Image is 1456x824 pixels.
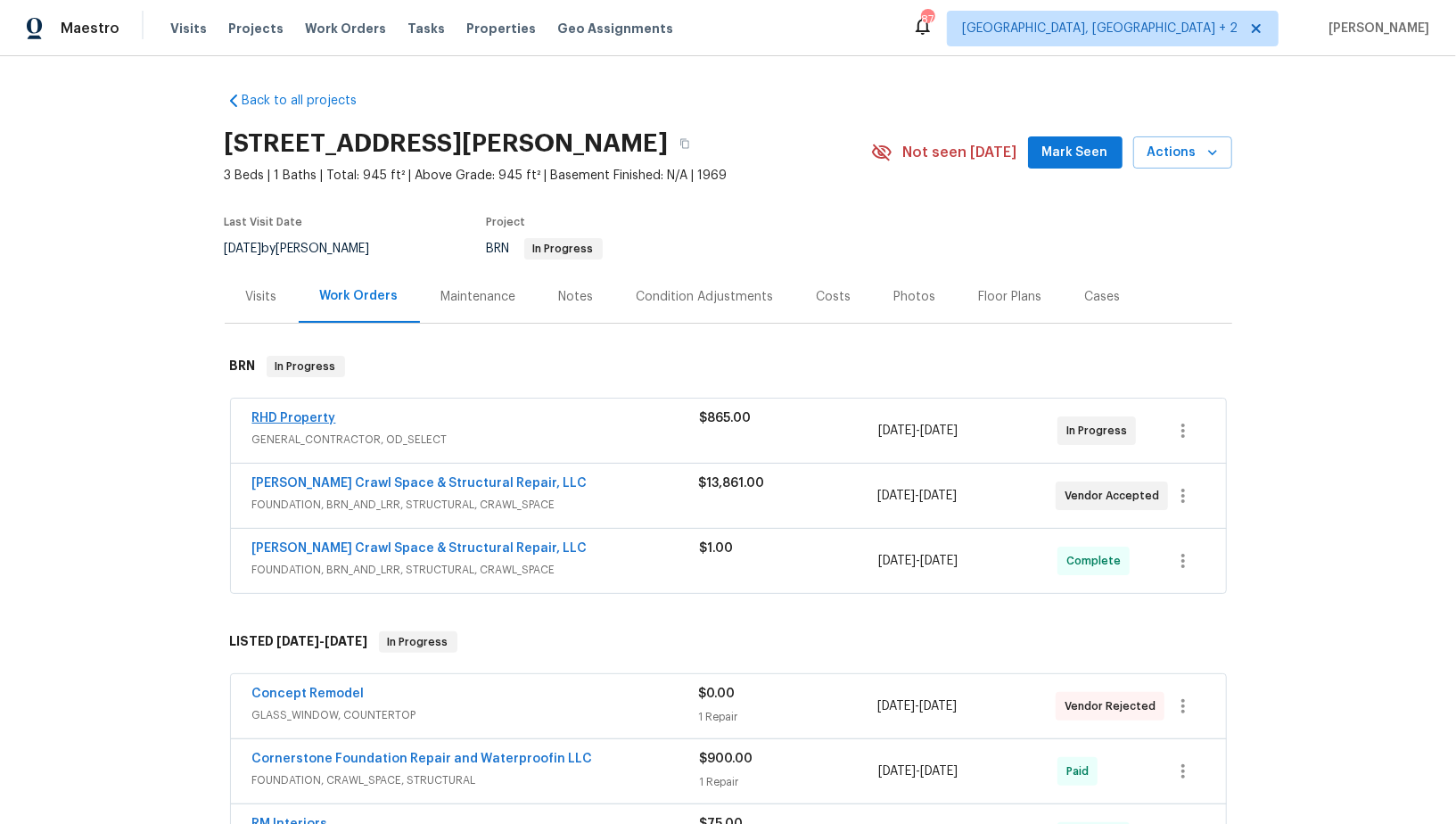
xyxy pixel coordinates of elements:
span: - [878,762,958,780]
a: Concept Remodel [252,688,365,700]
div: Costs [817,288,851,306]
span: - [878,552,958,570]
span: - [277,635,368,647]
span: Vendor Rejected [1065,697,1163,715]
span: [DATE] [878,765,916,778]
div: Work Orders [320,287,399,305]
span: [DATE] [878,555,916,567]
span: [DATE] [325,635,368,647]
span: Properties [466,20,536,37]
span: - [877,487,957,505]
span: In Progress [1066,422,1134,440]
span: Work Orders [305,20,386,37]
a: Cornerstone Foundation Repair and Waterproofin LLC [252,753,593,765]
span: Projects [228,20,284,37]
span: FOUNDATION, BRN_AND_LRR, STRUCTURAL, CRAWL_SPACE [252,496,699,514]
span: In Progress [268,358,343,375]
span: [DATE] [919,700,957,713]
span: GLASS_WINDOW, COUNTERTOP [252,706,699,724]
div: 1 Repair [700,773,879,791]
span: [DATE] [878,424,916,437]
span: Tasks [407,22,445,35]
div: Cases [1085,288,1121,306]
div: LISTED [DATE]-[DATE]In Progress [225,614,1232,671]
span: Vendor Accepted [1065,487,1166,505]
span: Paid [1066,762,1096,780]
h6: LISTED [230,631,368,653]
span: [DATE] [920,555,958,567]
div: Notes [559,288,594,306]
div: Photos [894,288,936,306]
button: Actions [1133,136,1232,169]
span: BRN [487,243,603,255]
span: $13,861.00 [699,477,765,490]
a: [PERSON_NAME] Crawl Space & Structural Repair, LLC [252,477,588,490]
button: Copy Address [669,128,701,160]
span: [DATE] [225,243,262,255]
span: [DATE] [877,490,915,502]
span: Not seen [DATE] [903,144,1017,161]
h6: BRN [230,356,256,377]
span: Actions [1148,142,1218,164]
a: [PERSON_NAME] Crawl Space & Structural Repair, LLC [252,542,588,555]
span: Maestro [61,20,119,37]
span: [GEOGRAPHIC_DATA], [GEOGRAPHIC_DATA] + 2 [962,20,1238,37]
div: Condition Adjustments [637,288,774,306]
span: [DATE] [920,765,958,778]
span: GENERAL_CONTRACTOR, OD_SELECT [252,431,700,449]
span: Mark Seen [1042,142,1108,164]
span: $865.00 [700,412,752,424]
span: $0.00 [699,688,736,700]
div: 87 [921,11,934,29]
span: - [877,697,957,715]
span: [PERSON_NAME] [1321,20,1429,37]
a: RHD Property [252,412,336,424]
span: Project [487,217,526,227]
span: Geo Assignments [557,20,673,37]
span: 3 Beds | 1 Baths | Total: 945 ft² | Above Grade: 945 ft² | Basement Finished: N/A | 1969 [225,167,871,185]
span: FOUNDATION, BRN_AND_LRR, STRUCTURAL, CRAWL_SPACE [252,561,700,579]
span: $900.00 [700,753,753,765]
span: In Progress [526,243,601,254]
div: Maintenance [441,288,516,306]
h2: [STREET_ADDRESS][PERSON_NAME] [225,135,669,152]
div: 1 Repair [699,708,877,726]
span: FOUNDATION, CRAWL_SPACE, STRUCTURAL [252,771,700,789]
span: - [878,422,958,440]
span: [DATE] [919,490,957,502]
div: by [PERSON_NAME] [225,238,391,260]
span: In Progress [381,633,456,651]
span: [DATE] [920,424,958,437]
span: $1.00 [700,542,734,555]
div: Visits [246,288,277,306]
span: [DATE] [877,700,915,713]
a: Back to all projects [225,92,396,110]
span: Visits [170,20,207,37]
span: [DATE] [277,635,320,647]
span: Last Visit Date [225,217,303,227]
div: BRN In Progress [225,338,1232,395]
span: Complete [1066,552,1128,570]
div: Floor Plans [979,288,1042,306]
button: Mark Seen [1028,136,1123,169]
